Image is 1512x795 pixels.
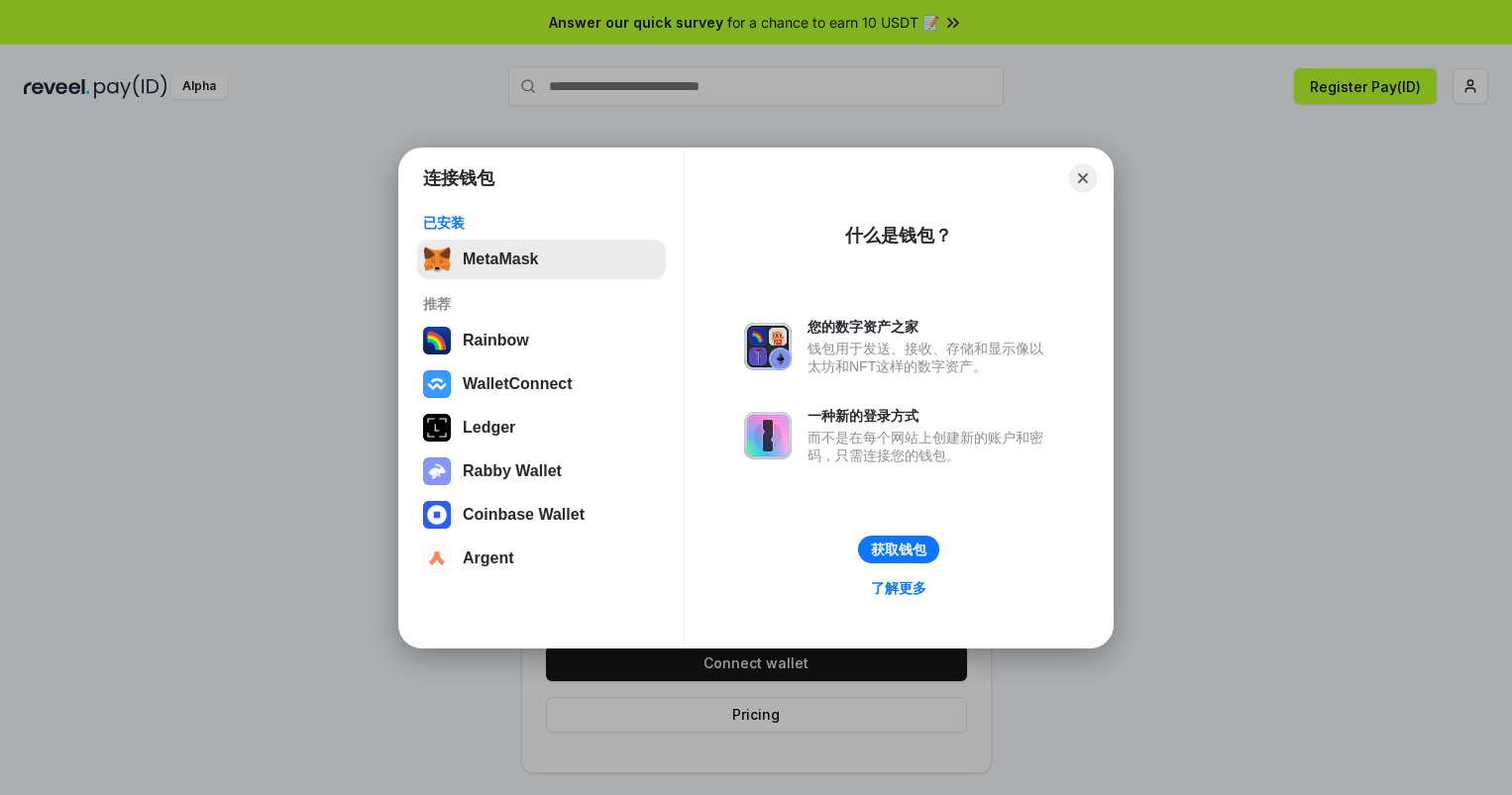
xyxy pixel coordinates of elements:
div: Ledger [463,419,515,437]
button: WalletConnect [417,364,666,404]
button: Close [1069,164,1097,192]
a: 了解更多 [859,575,938,601]
img: svg+xml,%3Csvg%20xmlns%3D%22http%3A%2F%2Fwww.w3.org%2F2000%2Fsvg%22%20fill%3D%22none%22%20viewBox... [423,457,451,485]
div: Coinbase Wallet [463,506,585,524]
div: 已安装 [423,214,660,232]
div: WalletConnect [463,375,573,393]
button: Argent [417,539,666,578]
button: Rainbow [417,321,666,360]
div: Rainbow [463,332,529,349]
img: svg+xml,%3Csvg%20width%3D%2228%22%20height%3D%2228%22%20viewBox%3D%220%200%2028%2028%22%20fill%3D... [423,370,451,398]
div: 一种新的登录方式 [808,407,1053,425]
div: 推荐 [423,295,660,313]
div: 获取钱包 [871,541,926,558]
img: svg+xml,%3Csvg%20fill%3D%22none%22%20height%3D%2233%22%20viewBox%3D%220%200%2035%2033%22%20width%... [423,246,451,273]
img: svg+xml,%3Csvg%20xmlns%3D%22http%3A%2F%2Fwww.w3.org%2F2000%2Fsvg%22%20fill%3D%22none%22%20viewBox... [744,323,792,370]
div: 钱包用于发送、接收、存储和显示像以太坊和NFT这样的数字资产。 [808,340,1053,375]
div: 您的数字资产之家 [808,318,1053,336]
div: MetaMask [463,250,538,268]
button: Rabby Wallet [417,451,666,491]
div: 什么是钱包？ [845,224,952,248]
img: svg+xml,%3Csvg%20width%3D%2228%22%20height%3D%2228%22%20viewBox%3D%220%200%2028%2028%22%20fill%3D... [423,545,451,572]
div: 了解更多 [871,579,926,597]
div: Rabby Wallet [463,462,562,480]
div: 而不是在每个网站上创建新的账户和密码，只需连接您的钱包。 [808,429,1053,464]
img: svg+xml,%3Csvg%20xmlns%3D%22http%3A%2F%2Fwww.w3.org%2F2000%2Fsvg%22%20fill%3D%22none%22%20viewBox... [744,412,792,459]
button: MetaMask [417,240,666,279]
div: Argent [463,549,514,567]
button: 获取钱包 [858,536,939,563]
img: svg+xml,%3Csvg%20width%3D%2228%22%20height%3D%2228%22%20viewBox%3D%220%200%2028%2028%22%20fill%3D... [423,501,451,529]
button: Coinbase Wallet [417,495,666,535]
img: svg+xml,%3Csvg%20xmlns%3D%22http%3A%2F%2Fwww.w3.org%2F2000%2Fsvg%22%20width%3D%2228%22%20height%3... [423,414,451,442]
button: Ledger [417,408,666,447]
img: svg+xml,%3Csvg%20width%3D%22120%22%20height%3D%22120%22%20viewBox%3D%220%200%20120%20120%22%20fil... [423,327,451,354]
h1: 连接钱包 [423,166,494,190]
